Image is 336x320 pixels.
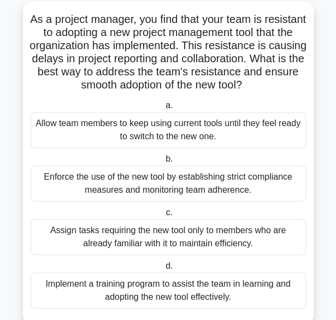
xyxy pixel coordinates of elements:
div: Enforce the use of the new tool by establishing strict compliance measures and monitoring team ad... [31,165,306,202]
div: Allow team members to keep using current tools until they feel ready to switch to the new one. [31,112,306,148]
span: d. [166,261,173,270]
div: Implement a training program to assist the team in learning and adopting the new tool effectively. [31,272,306,309]
span: a. [166,100,173,110]
div: Assign tasks requiring the new tool only to members who are already familiar with it to maintain ... [31,219,306,255]
span: b. [166,154,173,163]
span: c. [166,208,173,217]
h5: As a project manager, you find that your team is resistant to adopting a new project management t... [30,13,307,92]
